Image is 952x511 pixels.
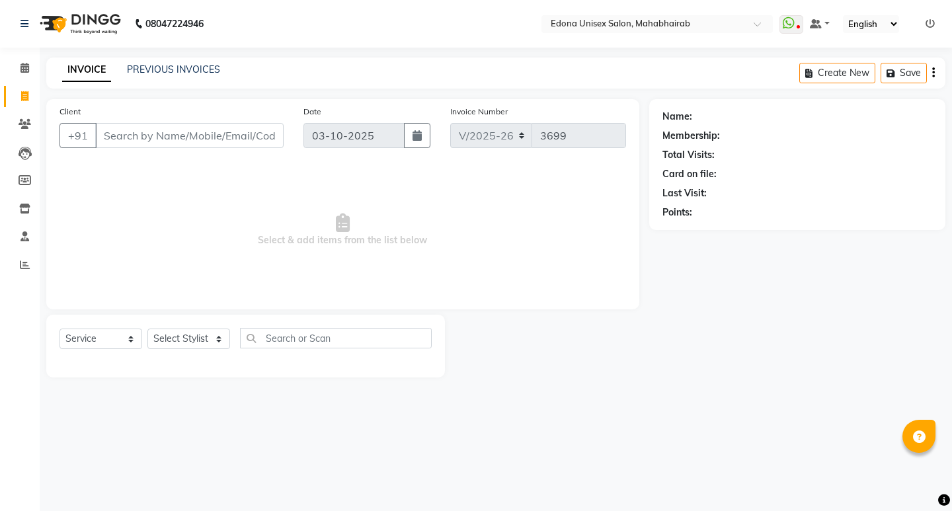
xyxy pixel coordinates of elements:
[240,328,432,348] input: Search or Scan
[62,58,111,82] a: INVOICE
[662,167,717,181] div: Card on file:
[59,106,81,118] label: Client
[662,206,692,219] div: Points:
[799,63,875,83] button: Create New
[662,110,692,124] div: Name:
[662,148,715,162] div: Total Visits:
[95,123,284,148] input: Search by Name/Mobile/Email/Code
[59,164,626,296] span: Select & add items from the list below
[450,106,508,118] label: Invoice Number
[303,106,321,118] label: Date
[127,63,220,75] a: PREVIOUS INVOICES
[662,129,720,143] div: Membership:
[145,5,204,42] b: 08047224946
[881,63,927,83] button: Save
[59,123,97,148] button: +91
[662,186,707,200] div: Last Visit:
[34,5,124,42] img: logo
